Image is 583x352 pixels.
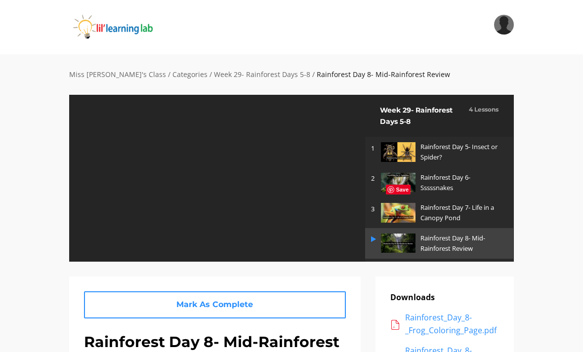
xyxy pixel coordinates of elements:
img: iJObvVIsTmeLBah9dr2P_logo_360x80.png [69,15,182,39]
p: Downloads [390,291,499,304]
a: 1 Rainforest Day 5- Insect or Spider? [365,137,513,167]
img: TTziR6ERTSjBLDzRH0Yq_34682B91-7288-40F1-BC12-C3C7CD8DD702.jpeg [381,234,416,253]
div: Rainforest Day 8- Mid-Rainforest Review [317,69,450,80]
div: Rainforest_Day_8-_Frog_Coloring_Page.pdf [405,312,499,337]
a: Next Category [365,259,513,286]
p: Rainforest Day 8- Mid-Rainforest Review [420,233,502,254]
a: 2 Rainforest Day 6- Sssssnakes [365,167,513,198]
span: Save [386,185,411,195]
img: 7d0b3d1d4d883f76e30714d3632abb93 [494,15,514,35]
a: Categories [172,70,208,79]
p: Rainforest Day 6- Sssssnakes [420,172,502,193]
p: 3 [371,204,376,214]
img: rY5O3rNGSfu6YlrgENZK_CE320D09-051A-4AD7-9D23-1BF60DC2667B.jpeg [381,173,416,192]
div: / [209,69,212,80]
p: Rainforest Day 7- Life in a Canopy Pond [420,202,502,223]
img: acrobat.png [390,320,400,330]
a: Week 29- Rainforest Days 5-8 [214,70,310,79]
img: urvYQIwRayF277sJvlDX_F13E40FA-67EE-4D92-8EAF-6D29B76DEAC6.jpeg [381,142,416,161]
a: Miss [PERSON_NAME]'s Class [69,70,166,79]
a: Mark As Complete [84,291,346,318]
a: Rainforest Day 8- Mid-Rainforest Review [365,228,513,259]
div: / [312,69,315,80]
h3: 4 Lessons [469,105,499,114]
p: Rainforest Day 5- Insect or Spider? [420,142,502,162]
p: 2 [371,173,376,184]
a: 3 Rainforest Day 7- Life in a Canopy Pond [365,197,513,228]
a: Rainforest_Day_8-_Frog_Coloring_Page.pdf [390,312,499,337]
div: / [168,69,170,80]
h2: Week 29- Rainforest Days 5-8 [380,105,464,127]
img: zbfvEAOTAGwtxJL4fkqw_07CE8BB8-F8D8-41BE-A7FB-5CA16E032D45.jpeg [381,203,416,222]
p: 1 [371,143,376,154]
